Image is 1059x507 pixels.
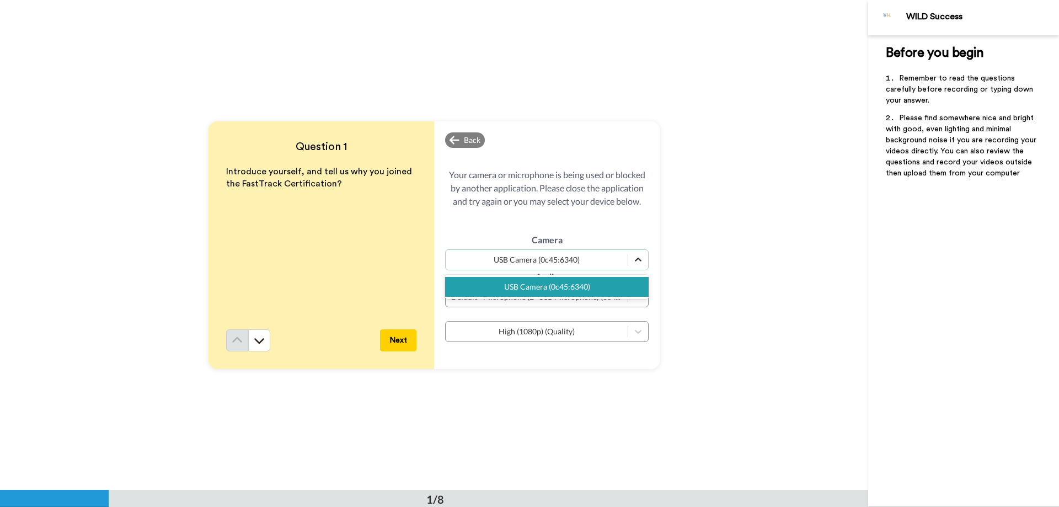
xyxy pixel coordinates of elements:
span: Introduce yourself, and tell us why you joined the FastTrack Certification? [226,167,414,189]
div: USB Camera (0c45:6340) [451,254,622,265]
span: Please find somewhere nice and bright with good, even lighting and minimal background noise if yo... [886,114,1039,177]
img: Profile Image [874,4,901,31]
div: WILD Success [906,12,1058,22]
h4: Question 1 [226,139,416,154]
span: Back [464,135,480,146]
button: Next [380,329,416,351]
div: 1/8 [409,492,462,507]
label: Quality [534,307,560,318]
div: Back [445,132,485,148]
label: Camera [532,233,563,247]
label: Audio [536,270,559,284]
span: Your camera or microphone is being used or blocked by another application. Please close the appli... [445,168,649,208]
span: Before you begin [886,46,983,60]
div: USB Camera (0c45:6340) [445,277,649,297]
span: Remember to read the questions carefully before recording or typing down your answer. [886,74,1035,104]
div: High (1080p) (Quality) [451,326,622,337]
